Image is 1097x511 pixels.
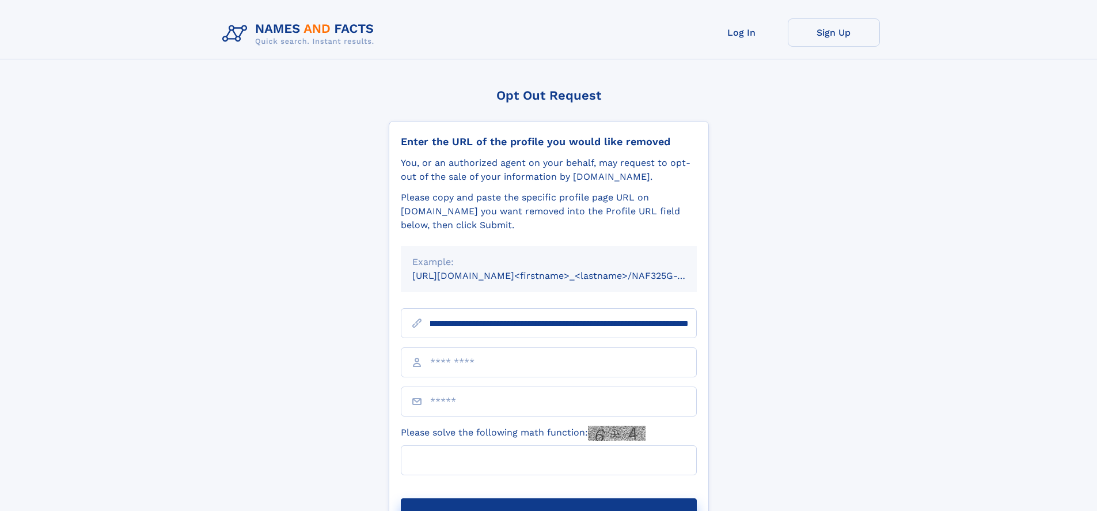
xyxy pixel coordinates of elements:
[401,135,697,148] div: Enter the URL of the profile you would like removed
[401,156,697,184] div: You, or an authorized agent on your behalf, may request to opt-out of the sale of your informatio...
[788,18,880,47] a: Sign Up
[401,191,697,232] div: Please copy and paste the specific profile page URL on [DOMAIN_NAME] you want removed into the Pr...
[218,18,384,50] img: Logo Names and Facts
[401,426,646,441] label: Please solve the following math function:
[696,18,788,47] a: Log In
[389,88,709,103] div: Opt Out Request
[412,255,685,269] div: Example:
[412,270,719,281] small: [URL][DOMAIN_NAME]<firstname>_<lastname>/NAF325G-xxxxxxxx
